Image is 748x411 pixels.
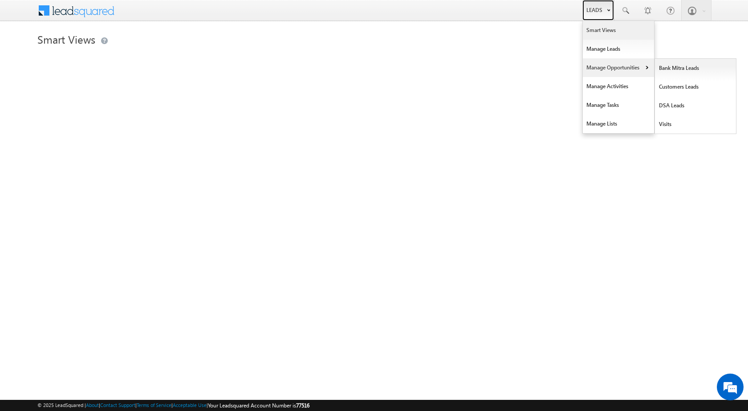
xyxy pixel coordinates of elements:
[86,402,99,408] a: About
[173,402,207,408] a: Acceptable Use
[583,40,654,58] a: Manage Leads
[583,77,654,96] a: Manage Activities
[296,402,309,409] span: 77516
[37,401,309,410] span: © 2025 LeadSquared | | | | |
[583,96,654,114] a: Manage Tasks
[655,115,736,134] a: Visits
[208,402,309,409] span: Your Leadsquared Account Number is
[655,96,736,115] a: DSA Leads
[100,402,135,408] a: Contact Support
[655,77,736,96] a: Customers Leads
[583,21,654,40] a: Smart Views
[583,58,654,77] a: Manage Opportunities
[37,32,95,46] span: Smart Views
[137,402,171,408] a: Terms of Service
[583,114,654,133] a: Manage Lists
[655,59,736,77] a: Bank Mitra Leads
